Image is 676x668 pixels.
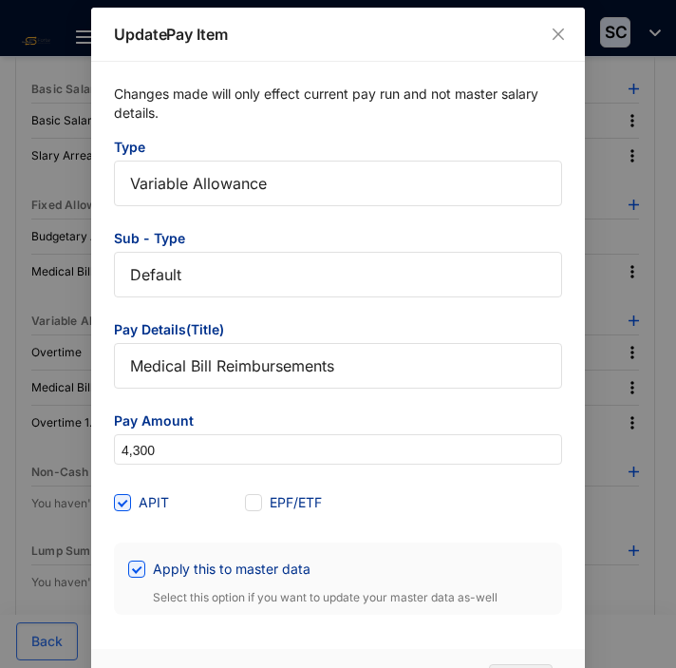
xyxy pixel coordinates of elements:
button: Close [548,24,569,45]
span: Pay Amount [114,411,562,434]
p: Update Pay Item [114,23,562,46]
p: Changes made will only effect current pay run and not master salary details. [114,85,562,138]
span: EPF/ETF [262,492,329,513]
span: APIT [131,492,177,513]
p: Select this option if you want to update your master data as-well [128,584,548,607]
span: Sub - Type [114,229,562,252]
span: Pay Details(Title) [114,320,562,343]
span: Variable Allowance [130,169,546,198]
input: Pay item title [114,343,562,389]
span: Apply this to master data [145,559,318,580]
span: Default [130,260,546,289]
input: Amount [115,435,561,466]
span: close [551,27,566,42]
span: Type [114,138,562,161]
